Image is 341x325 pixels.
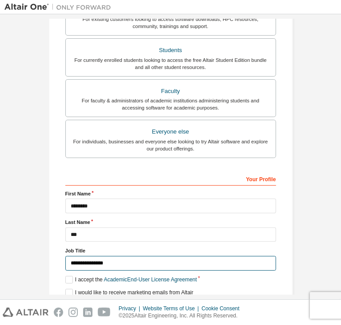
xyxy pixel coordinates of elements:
[65,171,276,186] div: Your Profile
[71,138,270,152] div: For individuals, businesses and everyone else looking to try Altair software and explore our prod...
[65,247,276,254] label: Job Title
[71,44,270,57] div: Students
[3,308,48,317] img: altair_logo.svg
[65,219,276,226] label: Last Name
[65,276,197,284] label: I accept the
[68,308,78,317] img: instagram.svg
[65,190,276,197] label: First Name
[71,16,270,30] div: For existing customers looking to access software downloads, HPC resources, community, trainings ...
[201,305,245,312] div: Cookie Consent
[4,3,116,12] img: Altair One
[71,85,270,97] div: Faculty
[54,308,63,317] img: facebook.svg
[71,97,270,111] div: For faculty & administrators of academic institutions administering students and accessing softwa...
[83,308,92,317] img: linkedin.svg
[65,289,193,297] label: I would like to receive marketing emails from Altair
[104,276,197,283] a: Academic End-User License Agreement
[119,312,245,320] p: © 2025 Altair Engineering, Inc. All Rights Reserved.
[143,305,201,312] div: Website Terms of Use
[98,308,111,317] img: youtube.svg
[119,305,143,312] div: Privacy
[71,57,270,71] div: For currently enrolled students looking to access the free Altair Student Edition bundle and all ...
[71,126,270,138] div: Everyone else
